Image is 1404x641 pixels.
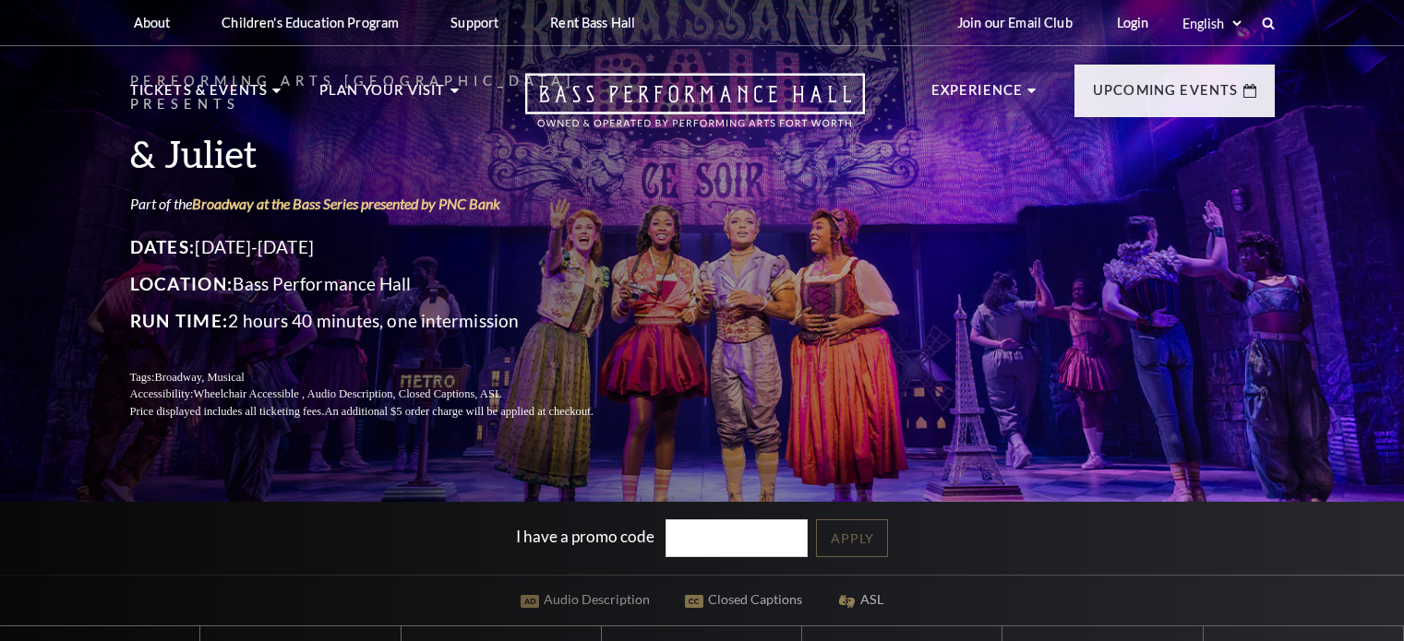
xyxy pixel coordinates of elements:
[130,130,638,177] h3: & Juliet
[1179,15,1244,32] select: Select:
[1093,79,1239,113] p: Upcoming Events
[193,387,501,400] span: Wheelchair Accessible , Audio Description, Closed Captions, ASL
[192,195,500,212] a: Broadway at the Bass Series presented by PNC Bank
[130,236,196,257] span: Dates:
[130,79,269,113] p: Tickets & Events
[154,371,244,384] span: Broadway, Musical
[931,79,1024,113] p: Experience
[130,369,638,386] p: Tags:
[130,269,638,299] p: Bass Performance Hall
[130,273,234,294] span: Location:
[130,310,229,331] span: Run Time:
[222,15,399,30] p: Children's Education Program
[130,306,638,336] p: 2 hours 40 minutes, one intermission
[130,386,638,403] p: Accessibility:
[450,15,498,30] p: Support
[319,79,446,113] p: Plan Your Visit
[130,403,638,421] p: Price displayed includes all ticketing fees.
[550,15,635,30] p: Rent Bass Hall
[516,527,654,546] label: I have a promo code
[130,194,638,214] p: Part of the
[134,15,171,30] p: About
[130,232,638,262] p: [DATE]-[DATE]
[324,405,593,418] span: An additional $5 order charge will be applied at checkout.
